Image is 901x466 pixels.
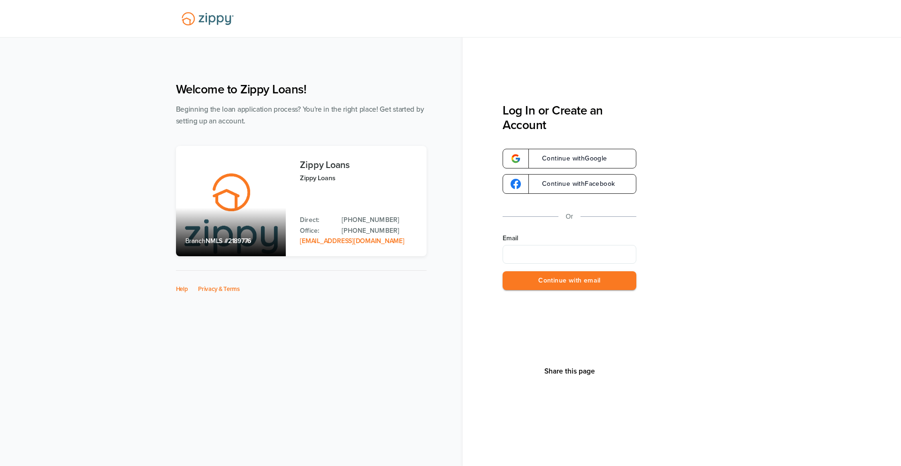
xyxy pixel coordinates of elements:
[300,173,417,183] p: Zippy Loans
[206,237,251,245] span: NMLS #2189776
[566,211,573,222] p: Or
[185,237,206,245] span: Branch
[176,285,188,293] a: Help
[300,237,404,245] a: Email Address: zippyguide@zippymh.com
[503,271,636,290] button: Continue with email
[511,153,521,164] img: google-logo
[176,8,239,30] img: Lender Logo
[503,149,636,168] a: google-logoContinue withGoogle
[342,215,417,225] a: Direct Phone: 512-975-2947
[533,181,615,187] span: Continue with Facebook
[300,160,417,170] h3: Zippy Loans
[198,285,240,293] a: Privacy & Terms
[300,215,332,225] p: Direct:
[542,367,598,376] button: Share This Page
[503,174,636,194] a: google-logoContinue withFacebook
[176,105,424,125] span: Beginning the loan application process? You're in the right place! Get started by setting up an a...
[176,82,427,97] h1: Welcome to Zippy Loans!
[533,155,607,162] span: Continue with Google
[511,179,521,189] img: google-logo
[300,226,332,236] p: Office:
[503,103,636,132] h3: Log In or Create an Account
[342,226,417,236] a: Office Phone: 512-975-2947
[503,245,636,264] input: Email Address
[503,234,636,243] label: Email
